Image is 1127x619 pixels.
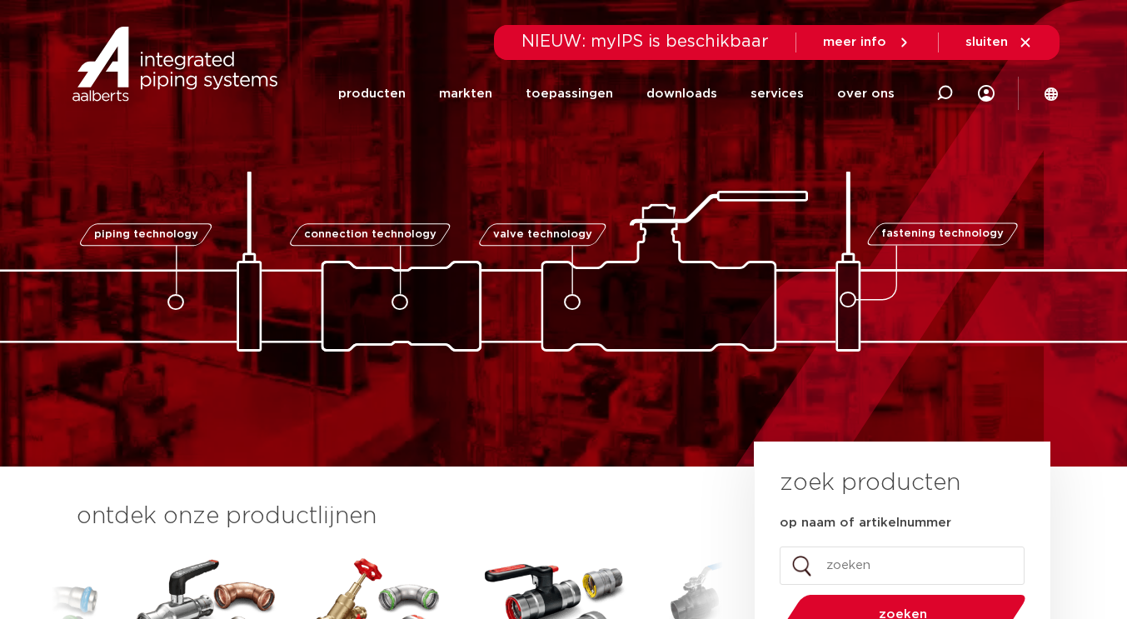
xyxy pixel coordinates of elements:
[338,62,895,126] nav: Menu
[493,229,592,240] span: valve technology
[965,36,1008,48] span: sluiten
[780,547,1025,585] input: zoeken
[881,229,1004,240] span: fastening technology
[780,467,960,500] h3: zoek producten
[978,75,995,112] div: my IPS
[526,62,613,126] a: toepassingen
[823,36,886,48] span: meer info
[751,62,804,126] a: services
[439,62,492,126] a: markten
[303,229,436,240] span: connection technology
[646,62,717,126] a: downloads
[837,62,895,126] a: over ons
[965,35,1033,50] a: sluiten
[823,35,911,50] a: meer info
[77,500,698,533] h3: ontdek onze productlijnen
[94,229,198,240] span: piping technology
[338,62,406,126] a: producten
[521,33,769,50] span: NIEUW: myIPS is beschikbaar
[780,515,951,532] label: op naam of artikelnummer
